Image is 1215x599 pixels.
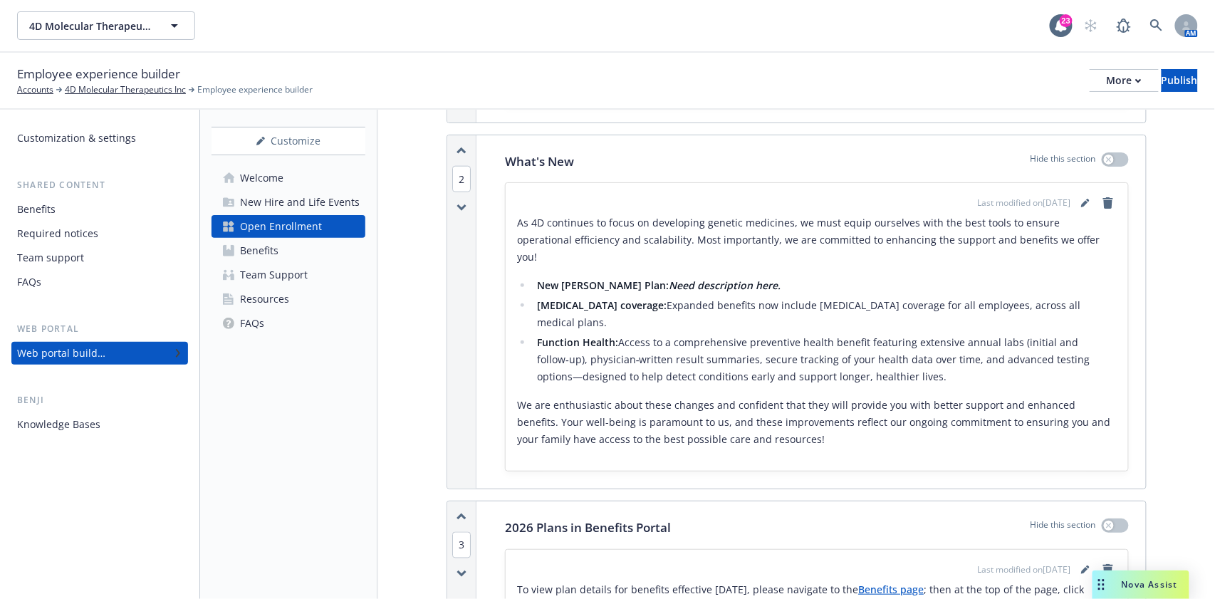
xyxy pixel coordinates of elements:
[452,538,471,553] button: 3
[1031,519,1096,537] p: Hide this section
[197,83,313,96] span: Employee experience builder
[240,264,308,286] div: Team Support
[11,246,188,269] a: Team support
[505,152,574,171] p: What's New
[212,264,365,286] a: Team Support
[1122,578,1178,590] span: Nova Assist
[533,297,1117,331] li: Expanded benefits now include [MEDICAL_DATA] coverage for all employees, across all medical plans.
[240,215,322,238] div: Open Enrollment
[240,239,278,262] div: Benefits
[1090,69,1159,92] button: More
[517,214,1117,266] p: As 4D continues to focus on developing genetic medicines, we must equip ourselves with the best t...
[11,198,188,221] a: Benefits
[240,167,283,189] div: Welcome
[17,127,136,150] div: Customization & settings
[452,166,471,192] span: 2
[212,215,365,238] a: Open Enrollment
[240,191,360,214] div: New Hire and Life Events
[17,11,195,40] button: 4D Molecular Therapeutics Inc
[1110,11,1138,40] a: Report a Bug
[452,172,471,187] button: 2
[65,83,186,96] a: 4D Molecular Therapeutics Inc
[11,413,188,436] a: Knowledge Bases
[11,178,188,192] div: Shared content
[212,312,365,335] a: FAQs
[1031,152,1096,171] p: Hide this section
[212,191,365,214] a: New Hire and Life Events
[1162,70,1198,91] div: Publish
[537,278,781,292] strong: New [PERSON_NAME] Plan:
[978,197,1071,209] span: Last modified on [DATE]
[452,532,471,558] span: 3
[1107,70,1142,91] div: More
[1077,194,1094,212] a: editPencil
[517,397,1117,448] p: We are enthusiastic about these changes and confident that they will provide you with better supp...
[669,278,781,292] em: Need description here.
[212,127,365,155] button: Customize
[537,335,618,349] strong: Function Health:
[17,342,105,365] div: Web portal builder
[1077,11,1105,40] a: Start snowing
[1142,11,1171,40] a: Search
[11,222,188,245] a: Required notices
[17,65,180,83] span: Employee experience builder
[17,271,41,293] div: FAQs
[537,298,667,312] strong: [MEDICAL_DATA] coverage:
[212,167,365,189] a: Welcome
[240,312,264,335] div: FAQs
[17,413,100,436] div: Knowledge Bases
[212,239,365,262] a: Benefits
[11,393,188,407] div: Benji
[240,288,289,311] div: Resources
[1077,561,1094,578] a: editPencil
[1060,14,1073,27] div: 23
[11,342,188,365] a: Web portal builder
[17,222,98,245] div: Required notices
[11,127,188,150] a: Customization & settings
[1093,571,1110,599] div: Drag to move
[212,288,365,311] a: Resources
[978,563,1071,576] span: Last modified on [DATE]
[858,583,924,596] a: Benefits page
[17,198,56,221] div: Benefits
[17,246,84,269] div: Team support
[1093,571,1189,599] button: Nova Assist
[1100,194,1117,212] a: remove
[11,322,188,336] div: Web portal
[533,334,1117,385] li: Access to a comprehensive preventive health benefit featuring extensive annual labs (initial and ...
[1100,561,1117,578] a: remove
[505,519,671,537] p: 2026 Plans in Benefits Portal
[11,271,188,293] a: FAQs
[29,19,152,33] span: 4D Molecular Therapeutics Inc
[1162,69,1198,92] button: Publish
[17,83,53,96] a: Accounts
